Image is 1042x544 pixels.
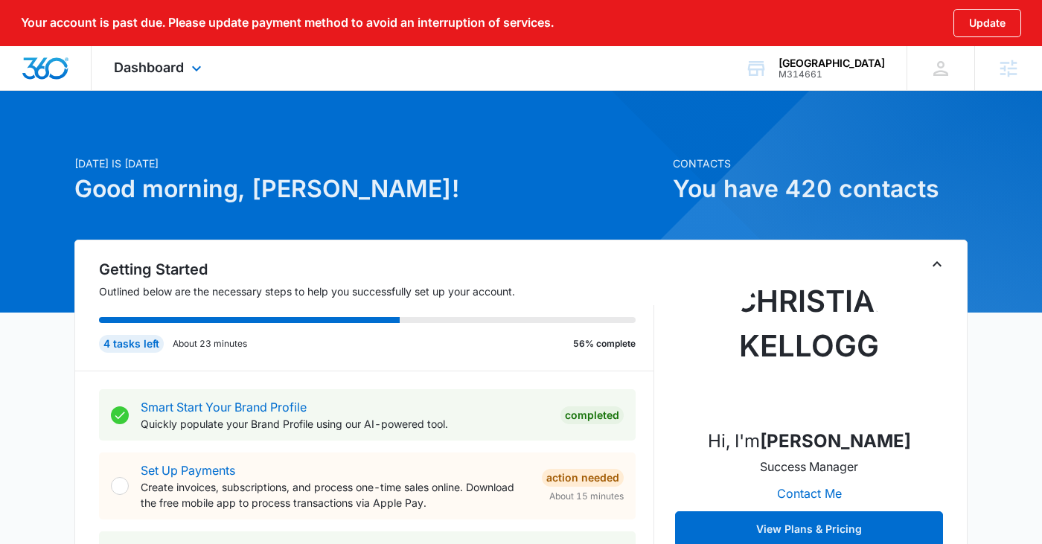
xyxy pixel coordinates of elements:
[779,57,885,69] div: account name
[779,69,885,80] div: account id
[762,476,857,511] button: Contact Me
[673,156,968,171] p: Contacts
[542,469,624,487] div: Action Needed
[99,258,654,281] h2: Getting Started
[74,156,664,171] p: [DATE] is [DATE]
[760,430,911,452] strong: [PERSON_NAME]
[21,16,554,30] p: Your account is past due. Please update payment method to avoid an interruption of services.
[708,428,911,455] p: Hi, I'm
[560,406,624,424] div: Completed
[141,479,530,511] p: Create invoices, subscriptions, and process one-time sales online. Download the free mobile app t...
[92,46,228,90] div: Dashboard
[573,337,636,351] p: 56% complete
[735,267,883,416] img: Christian Kellogg
[141,416,549,432] p: Quickly populate your Brand Profile using our AI-powered tool.
[760,458,858,476] p: Success Manager
[74,171,664,207] h1: Good morning, [PERSON_NAME]!
[141,463,235,478] a: Set Up Payments
[99,284,654,299] p: Outlined below are the necessary steps to help you successfully set up your account.
[673,171,968,207] h1: You have 420 contacts
[114,60,184,75] span: Dashboard
[99,335,164,353] div: 4 tasks left
[549,490,624,503] span: About 15 minutes
[173,337,247,351] p: About 23 minutes
[141,400,307,415] a: Smart Start Your Brand Profile
[928,255,946,273] button: Toggle Collapse
[953,9,1021,37] button: Update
